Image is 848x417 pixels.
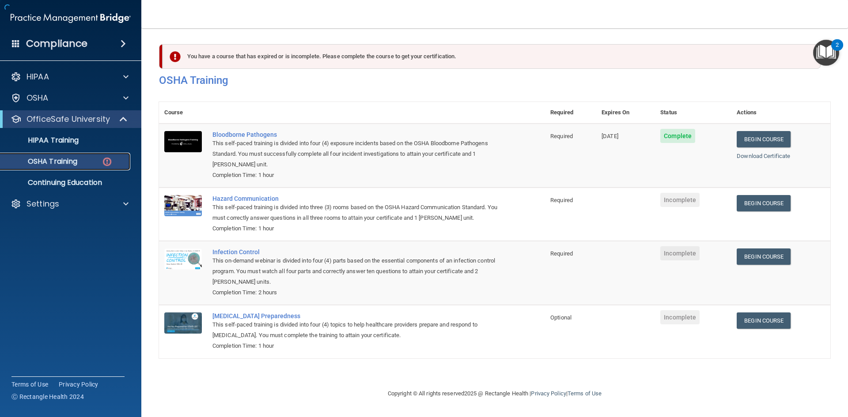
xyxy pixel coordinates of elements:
[531,390,566,397] a: Privacy Policy
[11,199,129,209] a: Settings
[660,310,700,324] span: Incomplete
[660,246,700,260] span: Incomplete
[11,392,84,401] span: Ⓒ Rectangle Health 2024
[545,102,596,124] th: Required
[737,131,791,147] a: Begin Course
[26,71,49,82] p: HIPAA
[212,312,501,319] a: [MEDICAL_DATA] Preparedness
[163,44,821,69] div: You have a course that has expired or is incomplete. Please complete the course to get your certi...
[212,195,501,202] a: Hazard Communication
[737,195,791,211] a: Begin Course
[655,102,731,124] th: Status
[602,133,618,139] span: [DATE]
[212,287,501,298] div: Completion Time: 2 hours
[550,250,573,257] span: Required
[212,341,501,351] div: Completion Time: 1 hour
[813,40,839,66] button: Open Resource Center, 2 new notifications
[212,248,501,255] a: Infection Control
[660,193,700,207] span: Incomplete
[550,133,573,139] span: Required
[568,390,602,397] a: Terms of Use
[737,312,791,329] a: Begin Course
[212,131,501,138] a: Bloodborne Pathogens
[6,157,77,166] p: OSHA Training
[550,314,572,321] span: Optional
[212,223,501,234] div: Completion Time: 1 hour
[11,114,128,124] a: OfficeSafe University
[159,74,830,86] h4: OSHA Training
[170,51,181,62] img: exclamation-circle-solid-danger.72ef9ffc.png
[6,136,79,145] p: HIPAA Training
[6,178,126,187] p: Continuing Education
[212,170,501,180] div: Completion Time: 1 hour
[333,379,656,408] div: Copyright © All rights reserved 2025 @ Rectangle Health | |
[26,38,87,50] h4: Compliance
[212,255,501,287] div: This on-demand webinar is divided into four (4) parts based on the essential components of an inf...
[159,102,207,124] th: Course
[102,156,113,167] img: danger-circle.6113f641.png
[737,248,791,265] a: Begin Course
[11,71,129,82] a: HIPAA
[836,45,839,56] div: 2
[26,199,59,209] p: Settings
[11,380,48,389] a: Terms of Use
[59,380,98,389] a: Privacy Policy
[26,93,49,103] p: OSHA
[550,197,573,203] span: Required
[731,102,830,124] th: Actions
[212,319,501,341] div: This self-paced training is divided into four (4) topics to help healthcare providers prepare and...
[695,354,837,390] iframe: Drift Widget Chat Controller
[660,129,695,143] span: Complete
[737,153,790,159] a: Download Certificate
[212,202,501,223] div: This self-paced training is divided into three (3) rooms based on the OSHA Hazard Communication S...
[11,93,129,103] a: OSHA
[596,102,655,124] th: Expires On
[11,9,131,27] img: PMB logo
[212,138,501,170] div: This self-paced training is divided into four (4) exposure incidents based on the OSHA Bloodborne...
[26,114,110,124] p: OfficeSafe University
